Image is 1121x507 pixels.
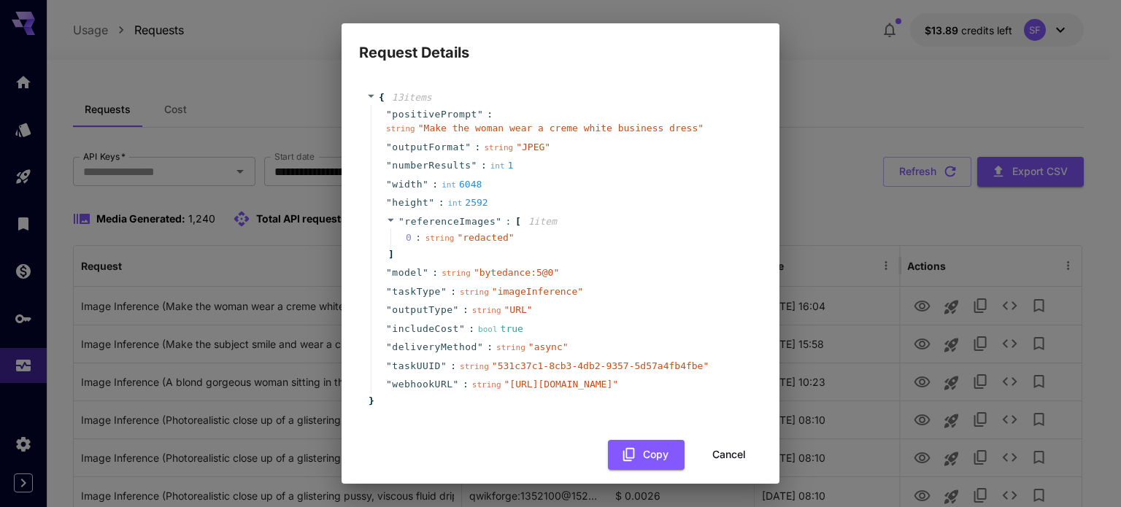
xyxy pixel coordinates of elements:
[392,177,423,192] span: width
[487,107,493,122] span: :
[428,197,434,208] span: "
[386,379,392,390] span: "
[392,107,477,122] span: positivePrompt
[447,198,462,208] span: int
[415,231,421,245] div: :
[490,161,505,171] span: int
[696,440,762,470] button: Cancel
[450,285,456,299] span: :
[450,359,456,374] span: :
[366,394,374,409] span: }
[515,214,521,229] span: [
[447,196,488,210] div: 2592
[492,286,583,297] span: " imageInference "
[471,160,477,171] span: "
[472,306,501,315] span: string
[457,232,514,243] span: " redacted "
[404,216,496,227] span: referenceImages
[492,360,709,371] span: " 531c37c1-8cb3-4db2-9357-5d57a4fb4fbe "
[478,322,523,336] div: true
[425,233,455,243] span: string
[432,177,438,192] span: :
[528,341,569,352] span: " async "
[496,343,525,352] span: string
[460,287,489,297] span: string
[484,143,513,152] span: string
[477,341,483,352] span: "
[490,158,514,173] div: 1
[472,380,501,390] span: string
[432,266,438,280] span: :
[442,177,482,192] div: 6048
[386,124,415,133] span: string
[474,267,559,278] span: " bytedance:5@0 "
[392,266,423,280] span: model
[392,322,459,336] span: includeCost
[392,359,441,374] span: taskUUID
[608,440,685,470] button: Copy
[453,304,459,315] span: "
[423,267,428,278] span: "
[439,196,444,210] span: :
[487,340,493,355] span: :
[392,303,452,317] span: outputType
[465,142,471,152] span: "
[392,140,465,155] span: outputFormat
[504,379,619,390] span: " [URL][DOMAIN_NAME] "
[386,267,392,278] span: "
[477,109,483,120] span: "
[386,323,392,334] span: "
[386,179,392,190] span: "
[453,379,459,390] span: "
[423,179,428,190] span: "
[441,360,447,371] span: "
[392,92,432,103] span: 13 item s
[463,377,469,392] span: :
[516,142,550,152] span: " JPEG "
[386,197,392,208] span: "
[460,362,489,371] span: string
[386,109,392,120] span: "
[463,303,469,317] span: :
[392,285,441,299] span: taskType
[386,360,392,371] span: "
[475,140,481,155] span: :
[398,216,404,227] span: "
[392,340,477,355] span: deliveryMethod
[342,23,779,64] h2: Request Details
[386,304,392,315] span: "
[386,160,392,171] span: "
[496,216,501,227] span: "
[386,341,392,352] span: "
[504,304,533,315] span: " URL "
[442,180,456,190] span: int
[469,322,474,336] span: :
[528,216,557,227] span: 1 item
[379,90,385,105] span: {
[386,142,392,152] span: "
[442,268,471,278] span: string
[392,158,471,173] span: numberResults
[392,196,428,210] span: height
[418,123,704,133] span: " Make the woman wear a creme white business dress "
[441,286,447,297] span: "
[386,286,392,297] span: "
[506,214,512,229] span: :
[459,323,465,334] span: "
[478,325,498,334] span: bool
[386,247,394,262] span: ]
[481,158,487,173] span: :
[392,377,452,392] span: webhookURL
[406,231,425,245] span: 0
